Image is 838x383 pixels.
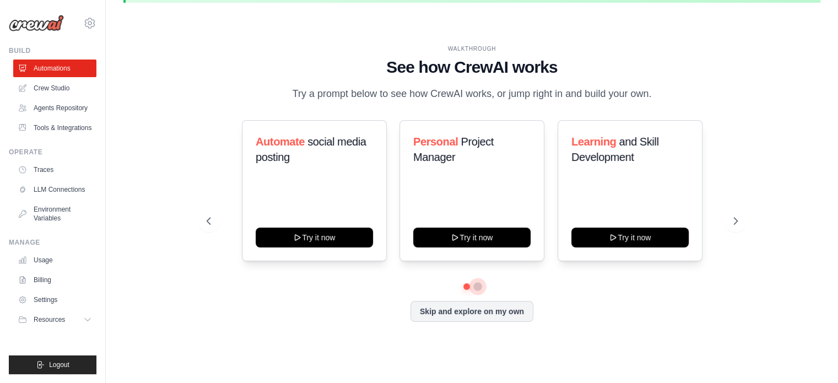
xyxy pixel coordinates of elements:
a: Billing [13,271,96,289]
iframe: Chat Widget [783,330,838,383]
div: WALKTHROUGH [207,45,738,53]
span: social media posting [256,136,366,163]
a: Agents Repository [13,99,96,117]
button: Try it now [256,228,373,247]
a: Usage [13,251,96,269]
div: Build [9,46,96,55]
button: Logout [9,355,96,374]
span: Resources [34,315,65,324]
p: Try a prompt below to see how CrewAI works, or jump right in and build your own. [287,86,657,102]
button: Skip and explore on my own [410,301,533,322]
h1: See how CrewAI works [207,57,738,77]
button: Try it now [571,228,689,247]
button: Try it now [413,228,531,247]
a: Environment Variables [13,201,96,227]
span: Automate [256,136,305,148]
div: Manage [9,238,96,247]
span: Personal [413,136,458,148]
span: Project Manager [413,136,494,163]
a: Automations [13,60,96,77]
a: Crew Studio [13,79,96,97]
button: Resources [13,311,96,328]
img: Logo [9,15,64,31]
a: Settings [13,291,96,309]
div: Operate [9,148,96,157]
span: Learning [571,136,616,148]
span: and Skill Development [571,136,658,163]
a: LLM Connections [13,181,96,198]
span: Logout [49,360,69,369]
a: Traces [13,161,96,179]
a: Tools & Integrations [13,119,96,137]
